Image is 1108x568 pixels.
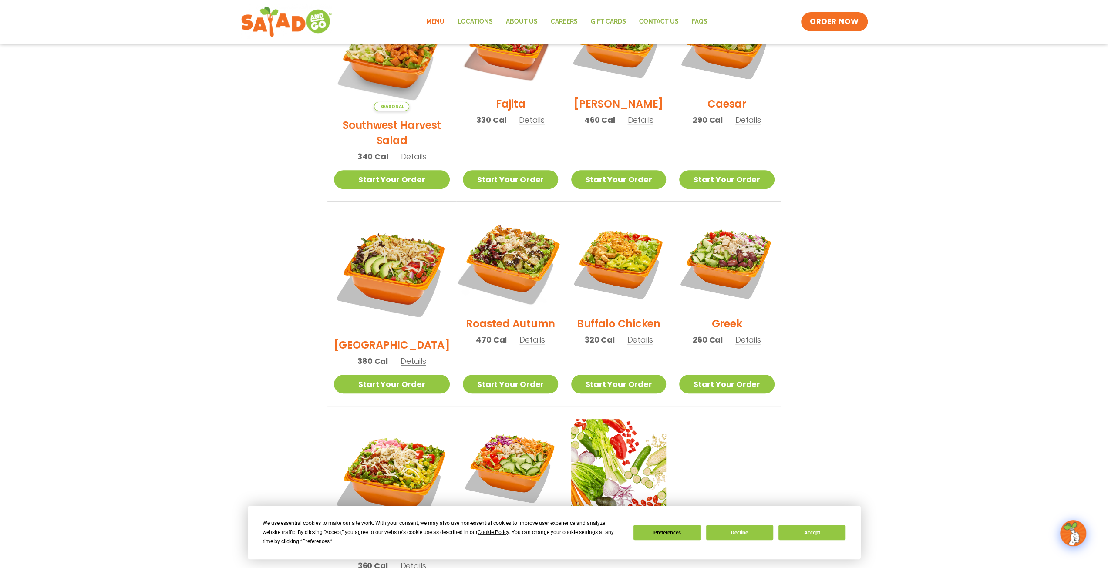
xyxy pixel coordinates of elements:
div: We use essential cookies to make our site work. With your consent, we may also use non-essential ... [263,519,623,546]
img: Product photo for Jalapeño Ranch Salad [334,419,450,535]
span: 260 Cal [693,334,723,346]
a: Start Your Order [571,170,666,189]
a: Careers [544,12,584,32]
h2: Southwest Harvest Salad [334,118,450,148]
img: Product photo for Build Your Own [571,419,666,514]
a: FAQs [685,12,714,32]
img: wpChatIcon [1061,521,1085,545]
h2: Greek [711,316,742,331]
a: Menu [420,12,451,32]
span: 290 Cal [693,114,723,126]
h2: [PERSON_NAME] [574,96,663,111]
a: Start Your Order [463,375,558,393]
span: 340 Cal [357,151,388,162]
span: Details [627,114,653,125]
span: Preferences [302,538,330,544]
a: Start Your Order [334,170,450,189]
button: Accept [778,525,845,540]
span: 460 Cal [584,114,615,126]
div: Cookie Consent Prompt [248,506,861,559]
span: Seasonal [374,102,409,111]
span: ORDER NOW [810,17,859,27]
span: Cookie Policy [478,529,509,535]
a: Start Your Order [679,375,774,393]
span: 470 Cal [476,334,507,346]
h2: Caesar [707,96,746,111]
a: ORDER NOW [801,12,867,31]
a: Contact Us [633,12,685,32]
span: 330 Cal [476,114,506,126]
a: About Us [499,12,544,32]
a: GIFT CARDS [584,12,633,32]
span: Details [401,356,426,366]
img: new-SAG-logo-768×292 [241,4,333,39]
span: Details [735,114,761,125]
img: Product photo for Thai Salad [463,419,558,514]
button: Preferences [633,525,700,540]
img: Product photo for Buffalo Chicken Salad [571,215,666,309]
span: Details [627,334,653,345]
span: 380 Cal [357,355,388,367]
a: Start Your Order [571,375,666,393]
a: Start Your Order [679,170,774,189]
h2: Buffalo Chicken [577,316,660,331]
img: Product photo for Greek Salad [679,215,774,309]
a: Locations [451,12,499,32]
a: Start Your Order [463,170,558,189]
h2: [GEOGRAPHIC_DATA] [334,337,450,353]
span: Details [519,114,545,125]
img: Product photo for Roasted Autumn Salad [455,206,566,318]
h2: Fajita [496,96,525,111]
span: Details [519,334,545,345]
h2: Roasted Autumn [466,316,555,331]
nav: Menu [420,12,714,32]
img: Product photo for BBQ Ranch Salad [334,215,450,331]
button: Decline [706,525,773,540]
span: Details [401,151,426,162]
span: 320 Cal [585,334,615,346]
span: Details [735,334,761,345]
a: Start Your Order [334,375,450,393]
